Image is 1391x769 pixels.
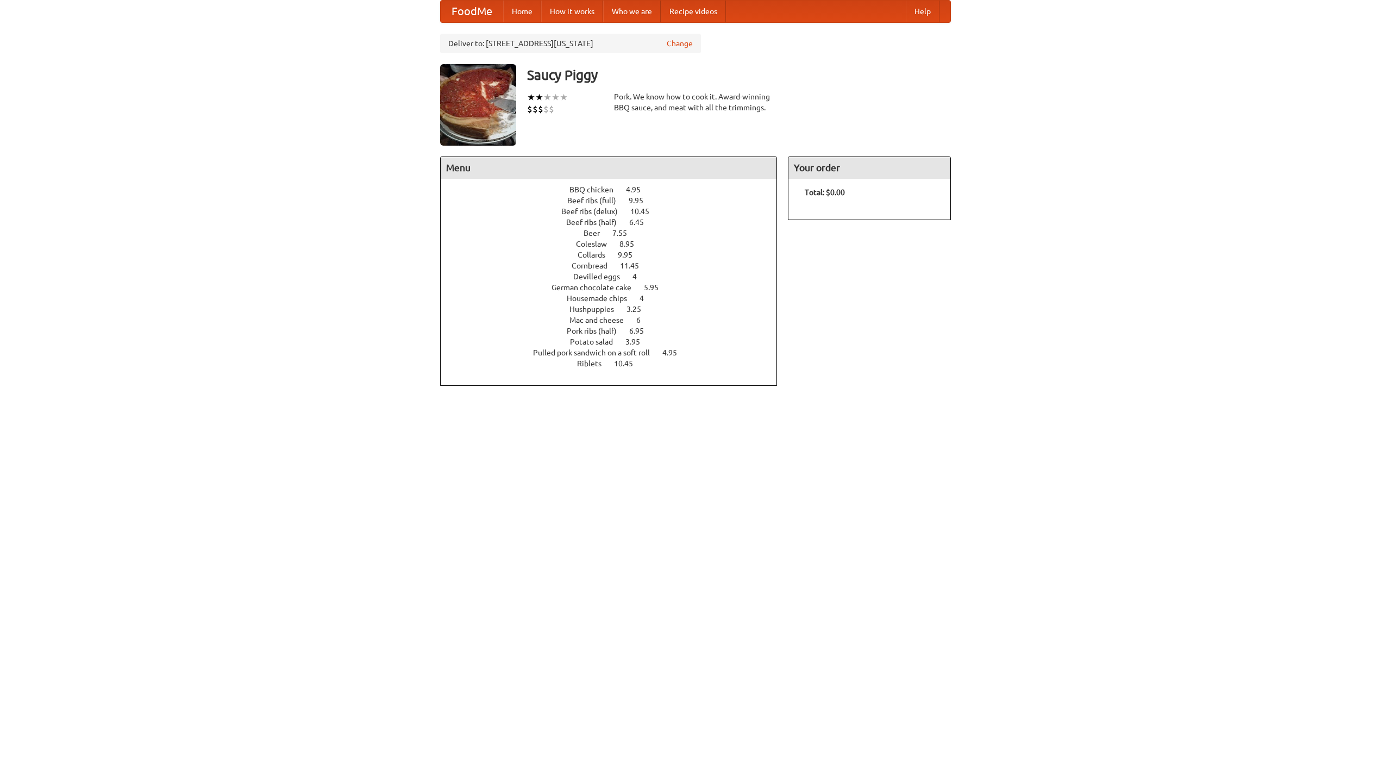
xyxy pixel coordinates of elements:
span: 5.95 [644,283,669,292]
div: Deliver to: [STREET_ADDRESS][US_STATE] [440,34,701,53]
li: $ [543,103,549,115]
span: Collards [578,251,616,259]
a: German chocolate cake 5.95 [552,283,679,292]
div: Pork. We know how to cook it. Award-winning BBQ sauce, and meat with all the trimmings. [614,91,777,113]
a: Beef ribs (delux) 10.45 [561,207,669,216]
span: Beef ribs (delux) [561,207,629,216]
a: BBQ chicken 4.95 [569,185,661,194]
a: How it works [541,1,603,22]
a: Recipe videos [661,1,726,22]
a: Pork ribs (half) 6.95 [567,327,664,335]
li: ★ [543,91,552,103]
a: Devilled eggs 4 [573,272,657,281]
span: Cornbread [572,261,618,270]
span: Coleslaw [576,240,618,248]
span: 3.95 [625,337,651,346]
span: 4.95 [626,185,651,194]
span: Potato salad [570,337,624,346]
a: Collards 9.95 [578,251,653,259]
span: 9.95 [629,196,654,205]
span: 6.95 [629,327,655,335]
a: Potato salad 3.95 [570,337,660,346]
a: Cornbread 11.45 [572,261,659,270]
a: Beef ribs (full) 9.95 [567,196,663,205]
a: Coleslaw 8.95 [576,240,654,248]
span: 4 [632,272,648,281]
a: Help [906,1,939,22]
span: Beer [584,229,611,237]
li: $ [527,103,532,115]
span: Beef ribs (full) [567,196,627,205]
li: ★ [552,91,560,103]
h3: Saucy Piggy [527,64,951,86]
span: 6.45 [629,218,655,227]
span: 4 [640,294,655,303]
a: Beef ribs (half) 6.45 [566,218,664,227]
span: 7.55 [612,229,638,237]
span: Mac and cheese [569,316,635,324]
li: $ [549,103,554,115]
a: Housemade chips 4 [567,294,664,303]
a: Mac and cheese 6 [569,316,661,324]
a: Who we are [603,1,661,22]
span: 9.95 [618,251,643,259]
span: Riblets [577,359,612,368]
a: Beer 7.55 [584,229,647,237]
a: Change [667,38,693,49]
span: 10.45 [630,207,660,216]
span: 11.45 [620,261,650,270]
li: ★ [535,91,543,103]
span: Beef ribs (half) [566,218,628,227]
span: BBQ chicken [569,185,624,194]
li: ★ [560,91,568,103]
li: ★ [527,91,535,103]
span: Housemade chips [567,294,638,303]
span: 8.95 [619,240,645,248]
span: 4.95 [662,348,688,357]
span: Devilled eggs [573,272,631,281]
li: $ [532,103,538,115]
span: 3.25 [626,305,652,314]
a: Home [503,1,541,22]
h4: Your order [788,157,950,179]
li: $ [538,103,543,115]
h4: Menu [441,157,776,179]
span: 6 [636,316,651,324]
a: Hushpuppies 3.25 [569,305,661,314]
span: German chocolate cake [552,283,642,292]
span: 10.45 [614,359,644,368]
b: Total: $0.00 [805,188,845,197]
a: FoodMe [441,1,503,22]
img: angular.jpg [440,64,516,146]
span: Hushpuppies [569,305,625,314]
span: Pulled pork sandwich on a soft roll [533,348,661,357]
a: Riblets 10.45 [577,359,653,368]
span: Pork ribs (half) [567,327,628,335]
a: Pulled pork sandwich on a soft roll 4.95 [533,348,697,357]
